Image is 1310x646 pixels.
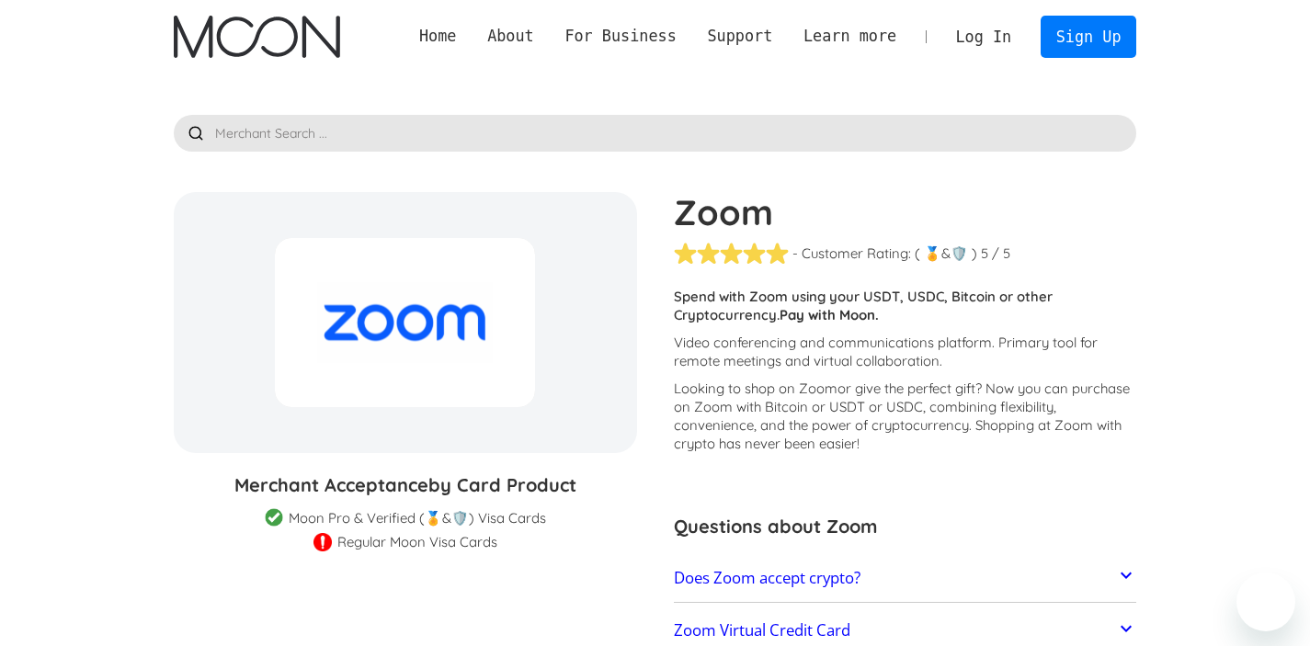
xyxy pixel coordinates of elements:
div: For Business [550,25,692,48]
a: Does Zoom accept crypto? [674,559,1137,597]
iframe: Button to launch messaging window [1236,572,1295,631]
a: Home [404,25,472,48]
input: Merchant Search ... [174,115,1137,152]
span: by Card Product [428,473,576,496]
div: About [472,25,549,48]
span: or give the perfect gift [837,380,975,397]
div: About [487,25,534,48]
a: Sign Up [1041,16,1136,57]
div: 🏅&🛡️ [924,244,968,263]
strong: Pay with Moon. [780,306,879,323]
div: ( [915,244,920,263]
p: Video conferencing and communications platform. Primary tool for remote meetings and virtual coll... [674,334,1137,370]
div: / 5 [992,244,1010,263]
div: 5 [981,244,988,263]
h3: Merchant Acceptance [174,471,637,499]
h1: Zoom [674,192,1137,232]
div: Learn more [788,25,912,48]
div: Support [707,25,772,48]
p: Spend with Zoom using your USDT, USDC, Bitcoin or other Cryptocurrency. [674,288,1137,324]
h2: Zoom Virtual Credit Card [674,621,850,640]
h3: Questions about Zoom [674,513,1137,540]
div: Support [692,25,788,48]
div: ) [972,244,977,263]
div: For Business [564,25,676,48]
div: Moon Pro & Verified (🏅&🛡️) Visa Cards [289,509,546,527]
p: Looking to shop on Zoom ? Now you can purchase on Zoom with Bitcoin or USDT or USDC, combining fl... [674,380,1137,453]
img: Moon Logo [174,16,340,58]
div: Regular Moon Visa Cards [337,533,497,551]
a: Log In [940,17,1027,57]
div: Learn more [803,25,896,48]
div: - Customer Rating: [792,244,911,263]
a: home [174,16,340,58]
h2: Does Zoom accept crypto? [674,569,860,587]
